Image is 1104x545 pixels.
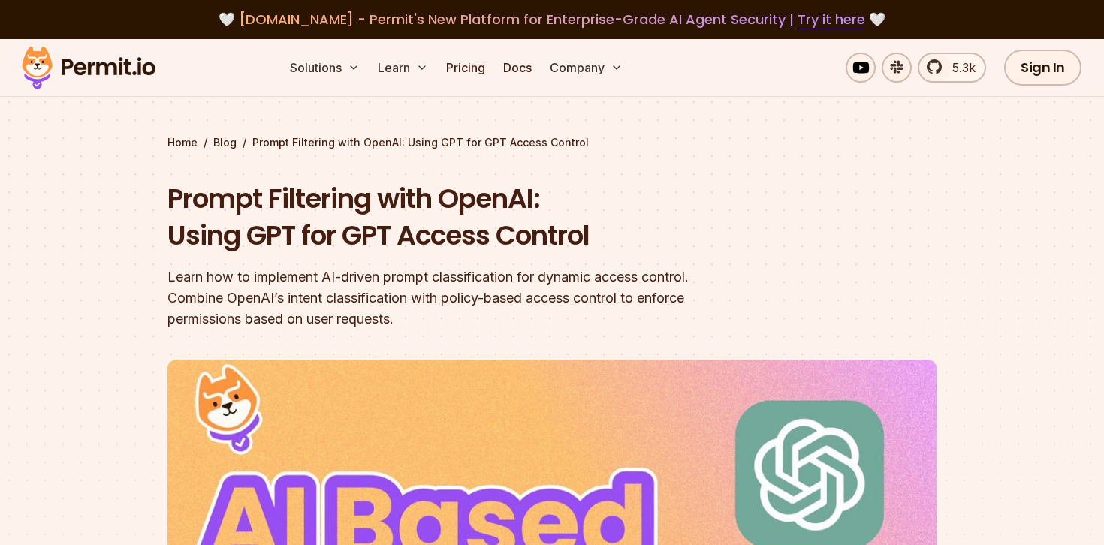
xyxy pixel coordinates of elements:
[1004,50,1081,86] a: Sign In
[497,53,538,83] a: Docs
[284,53,366,83] button: Solutions
[36,9,1068,30] div: 🤍 🤍
[167,180,744,254] h1: Prompt Filtering with OpenAI: Using GPT for GPT Access Control
[213,135,237,150] a: Blog
[918,53,986,83] a: 5.3k
[372,53,434,83] button: Learn
[167,266,744,330] div: Learn how to implement AI-driven prompt classification for dynamic access control. Combine OpenAI...
[167,135,198,150] a: Home
[15,42,162,93] img: Permit logo
[544,53,629,83] button: Company
[239,10,865,29] span: [DOMAIN_NAME] - Permit's New Platform for Enterprise-Grade AI Agent Security |
[798,10,865,29] a: Try it here
[440,53,491,83] a: Pricing
[943,59,976,77] span: 5.3k
[167,135,937,150] div: / /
